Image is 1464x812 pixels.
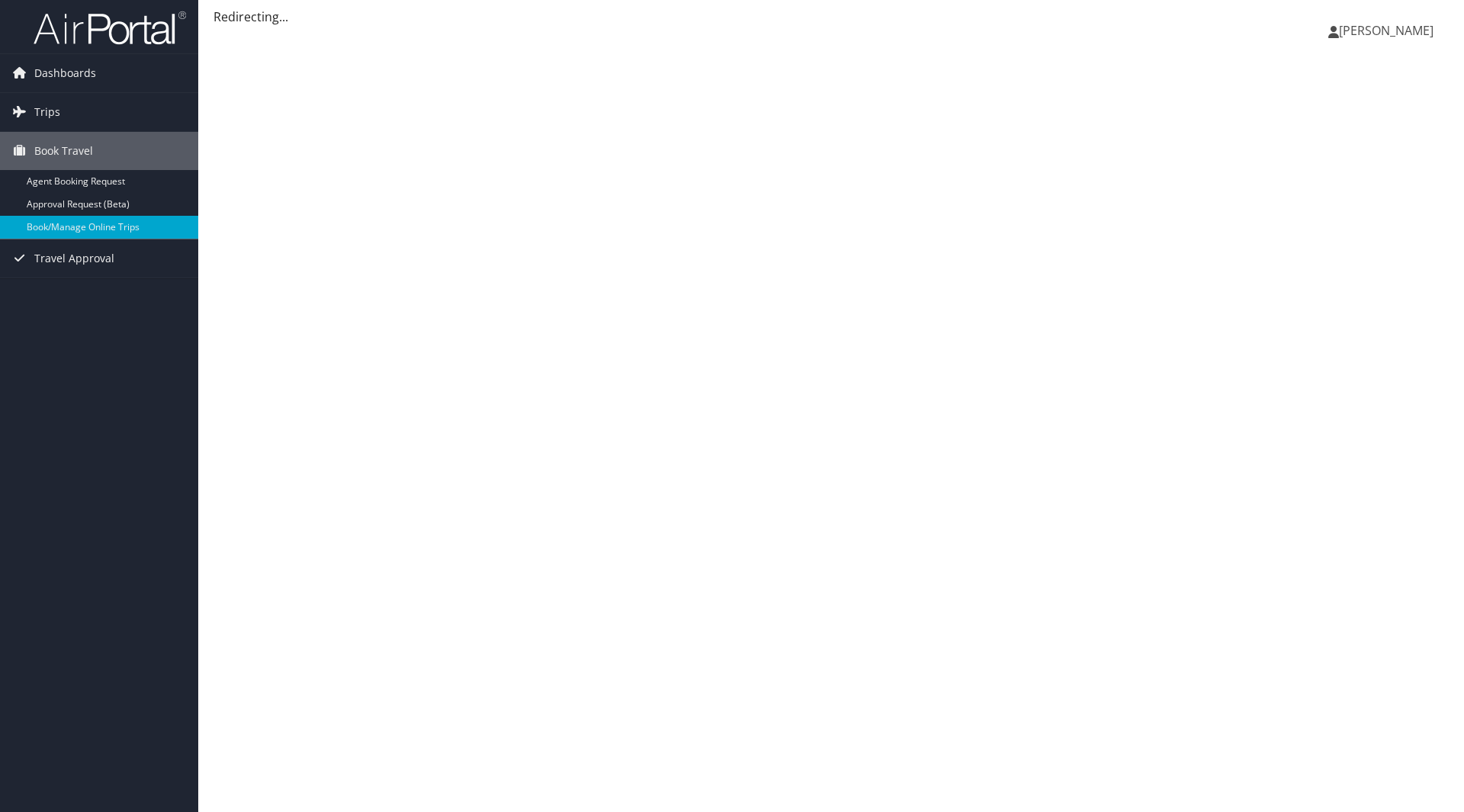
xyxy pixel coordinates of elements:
[34,132,93,170] span: Book Travel
[34,93,60,131] span: Trips
[213,8,1449,26] div: Redirecting...
[34,239,114,278] span: Travel Approval
[34,10,186,46] img: airportal-logo.png
[1339,22,1433,39] span: [PERSON_NAME]
[34,54,96,92] span: Dashboards
[1328,8,1449,53] a: [PERSON_NAME]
